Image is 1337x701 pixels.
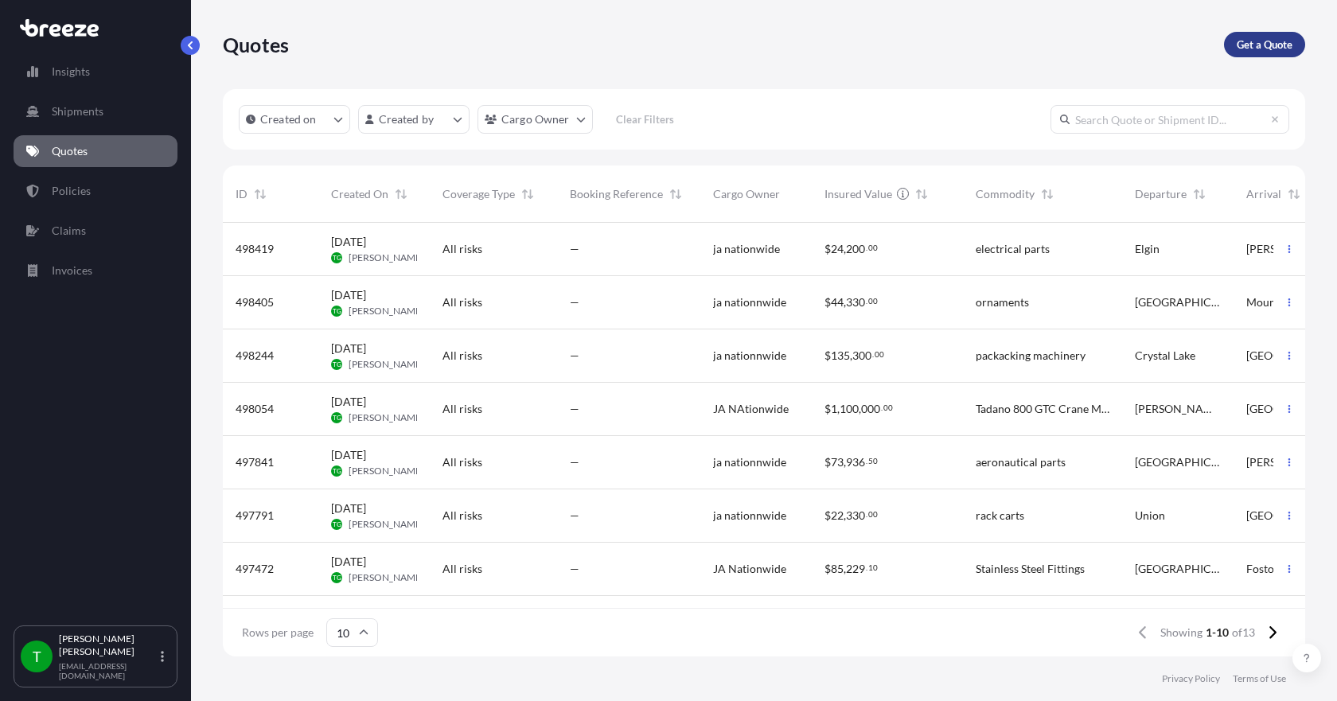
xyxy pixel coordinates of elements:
[14,95,177,127] a: Shipments
[846,510,865,521] span: 330
[477,105,593,134] button: cargoOwner Filter options
[331,234,366,250] span: [DATE]
[1284,185,1304,204] button: Sort
[223,32,289,57] p: Quotes
[846,243,865,255] span: 200
[1190,185,1209,204] button: Sort
[52,103,103,119] p: Shipments
[1050,105,1289,134] input: Search Quote or Shipment ID...
[1135,454,1221,470] span: [GEOGRAPHIC_DATA]
[349,358,424,371] span: [PERSON_NAME]
[1135,348,1195,364] span: Crystal Lake
[1162,672,1220,685] a: Privacy Policy
[852,350,871,361] span: 300
[349,571,424,584] span: [PERSON_NAME]
[570,508,579,524] span: —
[14,135,177,167] a: Quotes
[349,465,424,477] span: [PERSON_NAME]
[260,111,317,127] p: Created on
[52,143,88,159] p: Quotes
[1160,625,1203,641] span: Showing
[239,105,350,134] button: createdOn Filter options
[570,348,579,364] span: —
[442,401,482,417] span: All risks
[831,403,837,415] span: 1
[349,251,424,264] span: [PERSON_NAME]
[501,111,570,127] p: Cargo Owner
[831,457,844,468] span: 73
[14,215,177,247] a: Claims
[570,294,579,310] span: —
[912,185,931,204] button: Sort
[52,64,90,80] p: Insights
[1038,185,1057,204] button: Sort
[859,403,861,415] span: ,
[713,401,789,417] span: JA NAtionwide
[1224,32,1305,57] a: Get a Quote
[883,405,893,411] span: 00
[868,298,878,304] span: 00
[333,463,341,479] span: TG
[349,305,424,317] span: [PERSON_NAME]
[831,563,844,574] span: 85
[846,457,865,468] span: 936
[866,512,867,517] span: .
[392,185,411,204] button: Sort
[331,186,388,202] span: Created On
[349,518,424,531] span: [PERSON_NAME]
[349,411,424,424] span: [PERSON_NAME]
[442,294,482,310] span: All risks
[236,348,274,364] span: 498244
[1135,508,1165,524] span: Union
[236,454,274,470] span: 497841
[442,241,482,257] span: All risks
[831,350,850,361] span: 135
[844,457,846,468] span: ,
[866,298,867,304] span: .
[442,348,482,364] span: All risks
[831,510,844,521] span: 22
[866,565,867,571] span: .
[976,241,1050,257] span: electrical parts
[251,185,270,204] button: Sort
[333,516,341,532] span: TG
[616,111,674,127] p: Clear Filters
[236,401,274,417] span: 498054
[442,561,482,577] span: All risks
[570,454,579,470] span: —
[1246,508,1316,524] span: [GEOGRAPHIC_DATA]
[866,458,867,464] span: .
[1246,294,1304,310] span: Mount Airy
[331,554,366,570] span: [DATE]
[824,186,892,202] span: Insured Value
[331,341,366,356] span: [DATE]
[1135,186,1187,202] span: Departure
[1246,454,1316,470] span: [PERSON_NAME][GEOGRAPHIC_DATA]
[831,243,844,255] span: 24
[1135,294,1221,310] span: [GEOGRAPHIC_DATA]
[52,223,86,239] p: Claims
[331,607,366,623] span: [DATE]
[868,565,878,571] span: 10
[1233,672,1286,685] a: Terms of Use
[236,241,274,257] span: 498419
[824,563,831,574] span: $
[844,563,846,574] span: ,
[601,107,690,132] button: Clear Filters
[872,352,874,357] span: .
[442,186,515,202] span: Coverage Type
[442,508,482,524] span: All risks
[875,352,884,357] span: 00
[333,303,341,319] span: TG
[840,403,859,415] span: 100
[976,186,1035,202] span: Commodity
[846,297,865,308] span: 330
[518,185,537,204] button: Sort
[868,512,878,517] span: 00
[236,561,274,577] span: 497472
[850,350,852,361] span: ,
[976,508,1024,524] span: rack carts
[1206,625,1229,641] span: 1-10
